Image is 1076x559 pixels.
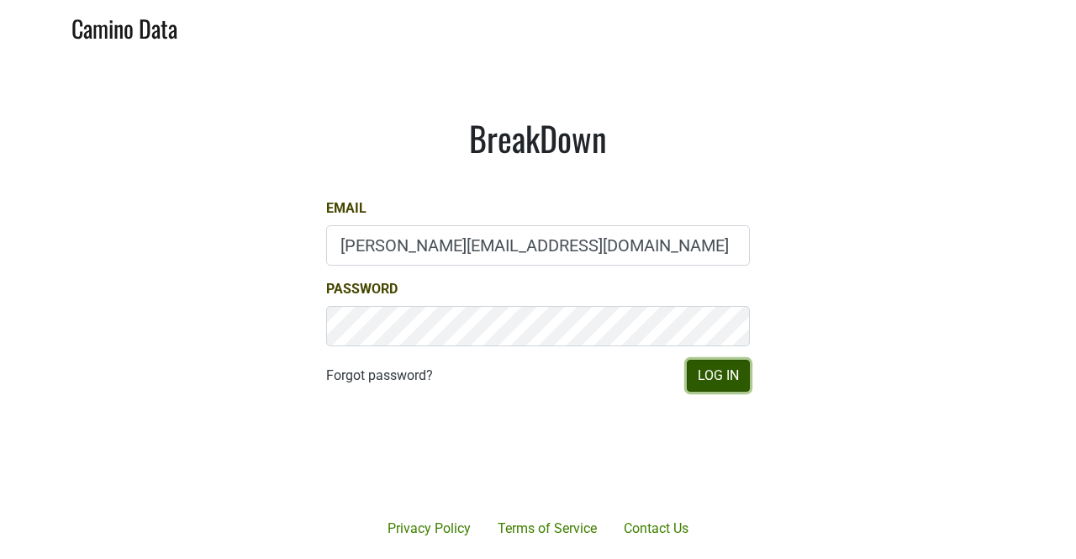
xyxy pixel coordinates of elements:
label: Password [326,279,398,299]
a: Terms of Service [484,512,610,546]
a: Privacy Policy [374,512,484,546]
button: Log In [687,360,750,392]
h1: BreakDown [326,118,750,158]
a: Forgot password? [326,366,433,386]
label: Email [326,198,367,219]
a: Camino Data [71,7,177,46]
a: Contact Us [610,512,702,546]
